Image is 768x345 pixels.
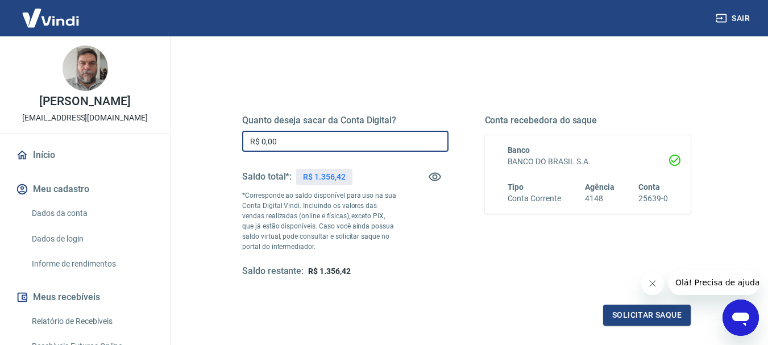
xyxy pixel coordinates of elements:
[508,156,669,168] h6: BANCO DO BRASIL S.A.
[39,95,130,107] p: [PERSON_NAME]
[485,115,691,126] h5: Conta recebedora do saque
[508,146,530,155] span: Banco
[638,193,668,205] h6: 25639-0
[638,182,660,192] span: Conta
[641,272,664,295] iframe: Fechar mensagem
[508,182,524,192] span: Tipo
[27,202,156,225] a: Dados da conta
[27,252,156,276] a: Informe de rendimentos
[242,115,449,126] h5: Quanto deseja sacar da Conta Digital?
[242,265,304,277] h5: Saldo restante:
[14,285,156,310] button: Meus recebíveis
[303,171,345,183] p: R$ 1.356,42
[585,193,615,205] h6: 4148
[242,190,397,252] p: *Corresponde ao saldo disponível para uso na sua Conta Digital Vindi. Incluindo os valores das ve...
[27,227,156,251] a: Dados de login
[585,182,615,192] span: Agência
[14,1,88,35] img: Vindi
[22,112,148,124] p: [EMAIL_ADDRESS][DOMAIN_NAME]
[713,8,754,29] button: Sair
[308,267,350,276] span: R$ 1.356,42
[14,177,156,202] button: Meu cadastro
[14,143,156,168] a: Início
[723,300,759,336] iframe: Botão para abrir a janela de mensagens
[669,270,759,295] iframe: Mensagem da empresa
[603,305,691,326] button: Solicitar saque
[242,171,292,182] h5: Saldo total*:
[27,310,156,333] a: Relatório de Recebíveis
[508,193,561,205] h6: Conta Corrente
[63,45,108,91] img: 30fc38b3-384d-4dd8-b825-28d6c45d58f5.jpeg
[7,8,96,17] span: Olá! Precisa de ajuda?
